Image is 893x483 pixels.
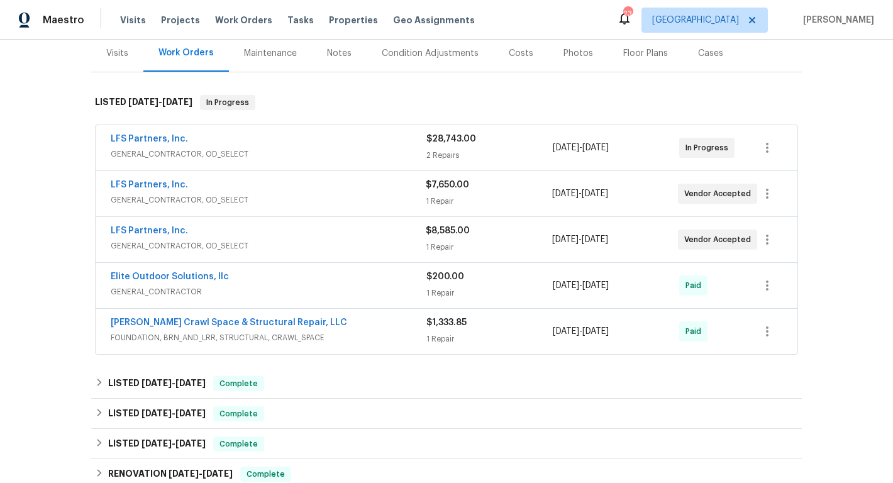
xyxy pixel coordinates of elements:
[553,279,609,292] span: -
[141,439,206,448] span: -
[553,281,579,290] span: [DATE]
[582,189,608,198] span: [DATE]
[141,409,172,418] span: [DATE]
[128,97,158,106] span: [DATE]
[91,429,802,459] div: LISTED [DATE]-[DATE]Complete
[327,47,352,60] div: Notes
[108,376,206,391] h6: LISTED
[684,187,756,200] span: Vendor Accepted
[120,14,146,26] span: Visits
[552,235,579,244] span: [DATE]
[426,287,553,299] div: 1 Repair
[91,399,802,429] div: LISTED [DATE]-[DATE]Complete
[652,14,739,26] span: [GEOGRAPHIC_DATA]
[426,318,467,327] span: $1,333.85
[111,272,229,281] a: Elite Outdoor Solutions, llc
[426,180,469,189] span: $7,650.00
[108,467,233,482] h6: RENOVATION
[106,47,128,60] div: Visits
[241,468,290,480] span: Complete
[111,180,188,189] a: LFS Partners, Inc.
[43,14,84,26] span: Maestro
[91,82,802,123] div: LISTED [DATE]-[DATE]In Progress
[215,14,272,26] span: Work Orders
[141,379,172,387] span: [DATE]
[141,379,206,387] span: -
[214,438,263,450] span: Complete
[582,235,608,244] span: [DATE]
[162,97,192,106] span: [DATE]
[684,233,756,246] span: Vendor Accepted
[698,47,723,60] div: Cases
[111,148,426,160] span: GENERAL_CONTRACTOR, OD_SELECT
[553,142,609,154] span: -
[214,377,263,390] span: Complete
[141,439,172,448] span: [DATE]
[685,142,733,154] span: In Progress
[175,439,206,448] span: [DATE]
[582,143,609,152] span: [DATE]
[169,469,233,478] span: -
[685,325,706,338] span: Paid
[552,189,579,198] span: [DATE]
[111,286,426,298] span: GENERAL_CONTRACTOR
[91,369,802,399] div: LISTED [DATE]-[DATE]Complete
[552,187,608,200] span: -
[426,241,552,253] div: 1 Repair
[111,318,347,327] a: [PERSON_NAME] Crawl Space & Structural Repair, LLC
[111,194,426,206] span: GENERAL_CONTRACTOR, OD_SELECT
[202,469,233,478] span: [DATE]
[244,47,297,60] div: Maintenance
[141,409,206,418] span: -
[169,469,199,478] span: [DATE]
[426,149,553,162] div: 2 Repairs
[111,226,188,235] a: LFS Partners, Inc.
[623,8,632,20] div: 23
[161,14,200,26] span: Projects
[798,14,874,26] span: [PERSON_NAME]
[287,16,314,25] span: Tasks
[111,135,188,143] a: LFS Partners, Inc.
[329,14,378,26] span: Properties
[128,97,192,106] span: -
[582,327,609,336] span: [DATE]
[552,233,608,246] span: -
[553,325,609,338] span: -
[623,47,668,60] div: Floor Plans
[553,327,579,336] span: [DATE]
[201,96,254,109] span: In Progress
[214,408,263,420] span: Complete
[582,281,609,290] span: [DATE]
[111,240,426,252] span: GENERAL_CONTRACTOR, OD_SELECT
[509,47,533,60] div: Costs
[563,47,593,60] div: Photos
[426,226,470,235] span: $8,585.00
[111,331,426,344] span: FOUNDATION, BRN_AND_LRR, STRUCTURAL, CRAWL_SPACE
[175,379,206,387] span: [DATE]
[108,406,206,421] h6: LISTED
[426,272,464,281] span: $200.00
[685,279,706,292] span: Paid
[158,47,214,59] div: Work Orders
[175,409,206,418] span: [DATE]
[553,143,579,152] span: [DATE]
[108,436,206,452] h6: LISTED
[426,195,552,208] div: 1 Repair
[426,135,476,143] span: $28,743.00
[382,47,479,60] div: Condition Adjustments
[426,333,553,345] div: 1 Repair
[393,14,475,26] span: Geo Assignments
[95,95,192,110] h6: LISTED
